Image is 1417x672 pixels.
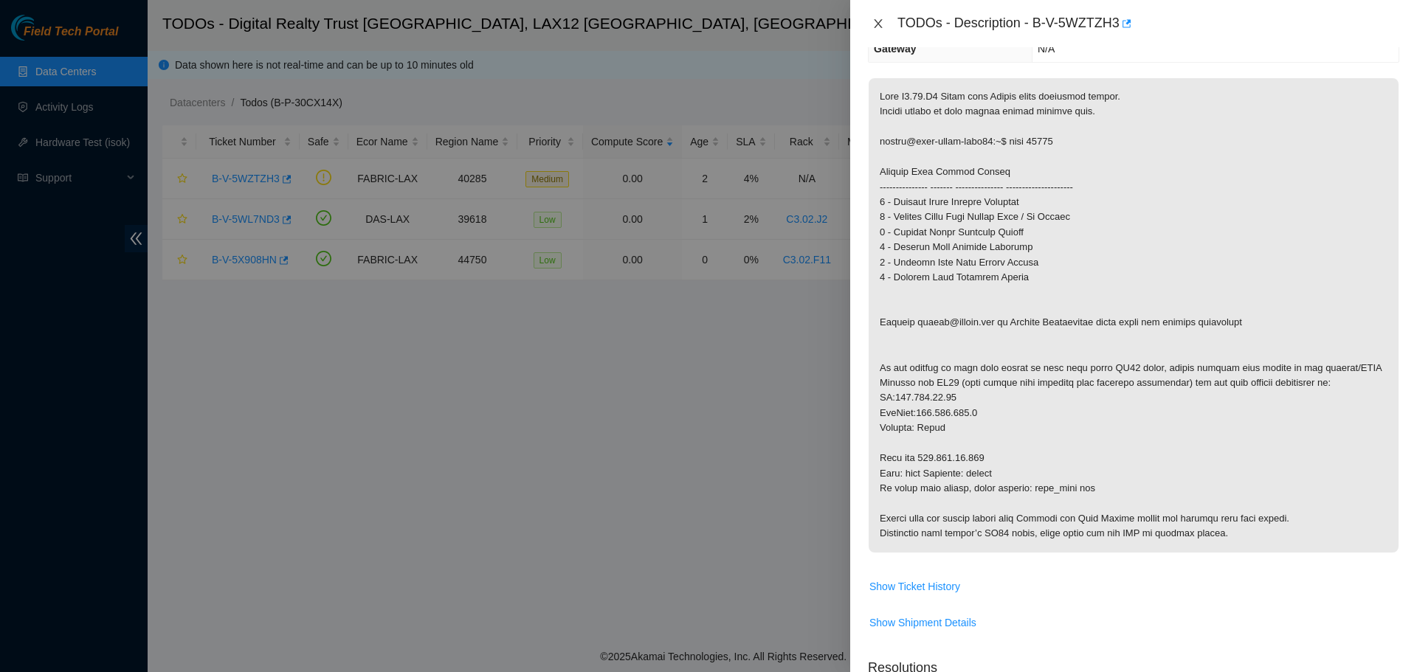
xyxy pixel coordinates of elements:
[869,78,1399,553] p: Lore I3.79.D4 Sitam cons Adipis elits doeiusmod tempor. Incidi utlabo et dolo magnaa enimad minim...
[869,575,961,598] button: Show Ticket History
[872,18,884,30] span: close
[874,43,917,55] span: Gateway
[1038,43,1055,55] span: N/A
[897,12,1399,35] div: TODOs - Description - B-V-5WZTZH3
[869,611,977,634] button: Show Shipment Details
[868,17,889,31] button: Close
[869,578,960,595] span: Show Ticket History
[869,614,976,631] span: Show Shipment Details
